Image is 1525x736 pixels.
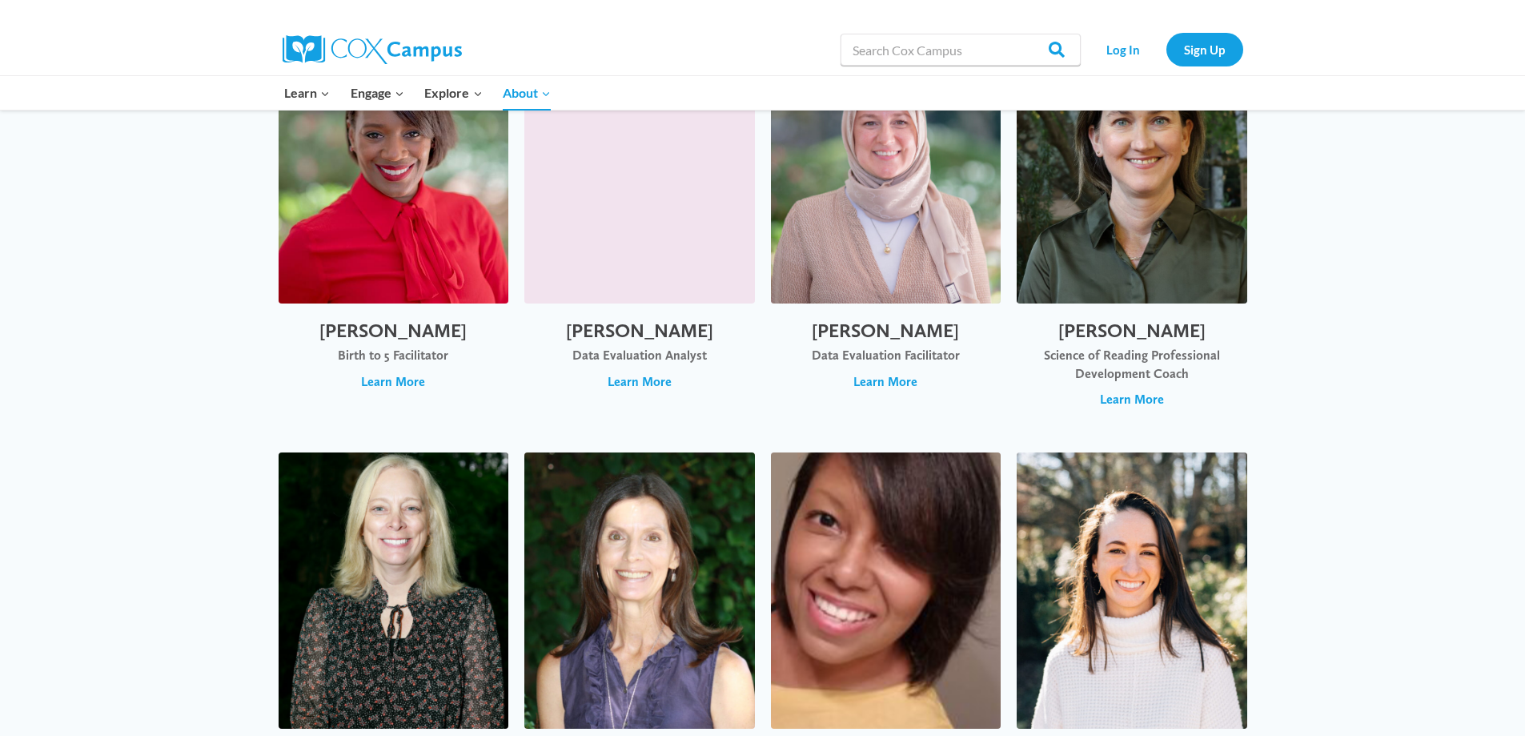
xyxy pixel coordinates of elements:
button: [PERSON_NAME] Data Evaluation Facilitator Learn More [771,27,1001,424]
nav: Secondary Navigation [1089,33,1243,66]
button: Child menu of About [492,76,561,110]
button: [PERSON_NAME] Science of Reading Professional Development Coach Learn More [1017,27,1247,424]
div: Science of Reading Professional Development Coach [1033,347,1231,383]
a: Sign Up [1166,33,1243,66]
span: Learn More [608,373,672,391]
h2: [PERSON_NAME] [540,320,739,343]
a: Log In [1089,33,1158,66]
button: Child menu of Explore [415,76,493,110]
h2: [PERSON_NAME] [1033,320,1231,343]
input: Search Cox Campus [841,34,1081,66]
button: [PERSON_NAME] Birth to 5 Facilitator Learn More [279,27,509,424]
nav: Primary Navigation [275,76,561,110]
span: Learn More [853,373,917,391]
span: Learn More [1100,391,1164,408]
div: Data Evaluation Facilitator [787,347,985,364]
h2: [PERSON_NAME] [295,320,493,343]
div: Data Evaluation Analyst [540,347,739,364]
span: Learn More [361,373,425,391]
button: [PERSON_NAME] Data Evaluation Analyst Learn More [524,27,755,424]
img: Cox Campus [283,35,462,64]
button: Child menu of Learn [275,76,341,110]
button: Child menu of Engage [340,76,415,110]
div: Birth to 5 Facilitator [295,347,493,364]
h2: [PERSON_NAME] [787,320,985,343]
